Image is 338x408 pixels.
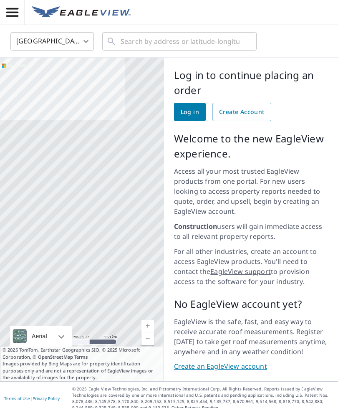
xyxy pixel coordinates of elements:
a: Current Level 5, Zoom In [141,320,154,332]
p: | [4,396,60,401]
p: Access all your most trusted EagleView products from one portal. For new users looking to access ... [174,166,328,216]
p: No EagleView account yet? [174,296,328,312]
a: EagleView support [210,267,271,276]
a: Terms [74,354,88,360]
a: Log in [174,103,206,121]
p: Log in to continue placing an order [174,68,328,98]
span: Create Account [219,107,265,117]
p: users will gain immediate access to all relevant property reports. [174,221,328,241]
a: Create an EagleView account [174,362,328,371]
input: Search by address or latitude-longitude [121,30,240,53]
div: Aerial [29,326,50,347]
span: © 2025 TomTom, Earthstar Geographics SIO, © 2025 Microsoft Corporation, © [3,347,161,360]
a: Current Level 5, Zoom Out [141,332,154,345]
a: OpenStreetMap [38,354,73,360]
p: For all other industries, create an account to access EagleView products. You'll need to contact ... [174,246,328,286]
a: Privacy Policy [33,395,60,401]
span: Log in [181,107,199,117]
a: Create Account [212,103,271,121]
img: EV Logo [32,6,131,19]
div: [GEOGRAPHIC_DATA] [10,30,94,53]
p: EagleView is the safe, fast, and easy way to receive accurate roof measurements. Register [DATE] ... [174,317,328,357]
div: Aerial [10,326,72,347]
strong: Construction [174,222,217,231]
p: Welcome to the new EagleView experience. [174,131,328,161]
a: Terms of Use [4,395,30,401]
